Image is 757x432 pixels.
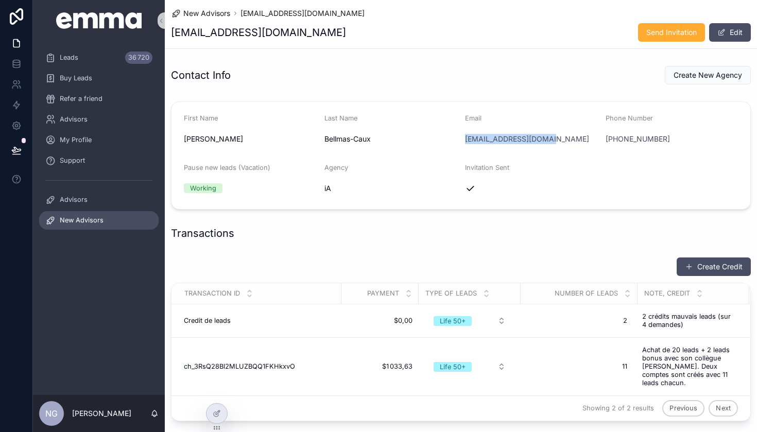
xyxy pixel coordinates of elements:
span: My Profile [60,136,92,144]
span: Number of Leads [555,289,618,298]
button: Create New Agency [665,66,751,84]
a: Leads36 720 [39,48,159,67]
img: App logo [56,12,142,29]
a: Buy Leads [39,69,159,88]
h1: Contact Info [171,68,231,82]
div: Working [190,183,216,193]
span: Invitation Sent [465,164,509,171]
h1: [EMAIL_ADDRESS][DOMAIN_NAME] [171,25,346,40]
span: New Advisors [60,216,104,224]
div: Life 50+ [440,362,466,372]
span: Leads [60,54,78,62]
a: Advisors [39,191,159,209]
span: Agency [324,164,348,171]
span: 2 crédits mauvais leads (sur 4 demandes) [642,313,733,329]
span: Type of Leads [425,289,477,298]
button: Create Credit [677,257,751,276]
span: 11 [531,362,627,371]
span: NG [45,407,58,420]
span: Email [465,114,481,122]
span: Phone Number [606,114,653,122]
a: New Advisors [171,8,230,19]
span: Achat de 20 leads + 2 leads bonus avec son collègue [PERSON_NAME]. Deux comptes sont créés avec 1... [642,346,733,387]
a: $1 033,63 [348,362,412,371]
a: ch_3RsQ28Bl2MLUZBQQ1FKHkxvO [184,362,335,371]
a: 2 crédits mauvais leads (sur 4 demandes) [638,308,737,333]
button: Send Invitation [638,23,705,42]
span: ch_3RsQ28Bl2MLUZBQQ1FKHkxvO [184,362,295,371]
a: Support [39,151,159,170]
div: 36 720 [125,51,152,64]
a: 11 [527,358,631,375]
span: Bellmas-Caux [324,134,457,144]
span: Send Invitation [646,27,697,38]
div: scrollable content [33,41,165,243]
a: $0,00 [348,317,412,325]
span: New Advisors [183,8,230,19]
span: Advisors [60,115,88,124]
a: Credit de leads [184,317,335,325]
h1: Transactions [171,226,234,240]
a: Achat de 20 leads + 2 leads bonus avec son collègue [PERSON_NAME]. Deux comptes sont créés avec 1... [638,342,737,391]
span: [PERSON_NAME] [184,134,316,144]
a: [EMAIL_ADDRESS][DOMAIN_NAME] [240,8,365,19]
p: [PERSON_NAME] [72,408,131,419]
a: Refer a friend [39,90,159,108]
a: [EMAIL_ADDRESS][DOMAIN_NAME] [465,134,589,144]
a: Select Button [425,311,514,331]
button: Select Button [425,357,514,376]
span: iA [324,183,331,194]
a: [PHONE_NUMBER] [606,134,670,144]
a: Select Button [425,357,514,376]
a: My Profile [39,131,159,149]
span: Create New Agency [674,70,742,80]
span: First Name [184,114,218,122]
span: Last Name [324,114,357,122]
a: Advisors [39,110,159,129]
span: Showing 2 of 2 results [582,404,654,412]
div: Life 50+ [440,316,466,326]
span: Support [60,157,85,165]
a: 2 [527,313,631,329]
span: Note, credit [644,289,690,298]
button: Edit [709,23,751,42]
a: New Advisors [39,211,159,230]
button: Select Button [425,312,514,330]
span: Refer a friend [60,95,102,103]
span: Credit de leads [184,317,231,325]
span: 2 [531,317,627,325]
span: Transaction ID [184,289,240,298]
span: Buy Leads [60,74,92,82]
span: Advisors [60,196,88,204]
span: Payment [367,289,399,298]
span: Pause new leads (Vacation) [184,164,270,171]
